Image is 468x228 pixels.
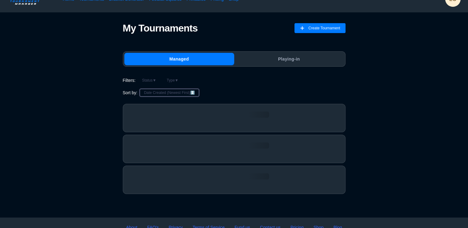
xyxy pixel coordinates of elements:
[123,22,198,34] h1: My Tournaments
[140,89,199,96] button: Date Created (Newest First)↕️
[163,77,182,84] button: Type▼
[294,23,346,33] button: Create Tournament
[138,77,160,84] button: Status▼
[234,53,344,65] button: Playing-in
[308,23,340,33] span: Create Tournament
[123,90,138,96] span: Sort by:
[124,53,234,65] button: Managed
[123,77,136,83] span: Filters:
